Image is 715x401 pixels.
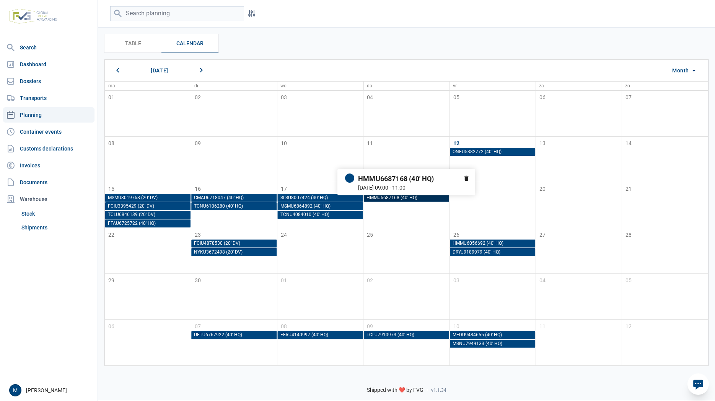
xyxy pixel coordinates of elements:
div: [DATE] 09:00 - 11:00 [358,185,456,191]
div: CMAU6718047 (40' HQ) [194,195,274,201]
a: Transports [3,90,94,106]
div: september 2025 [125,64,194,77]
div: TCLU7910973 (40' HQ) [366,332,446,338]
div: MSMU6864892 (40' HQ) [280,203,360,209]
div: SLSU8007424 (40' HQ) [280,195,360,201]
th: vr [450,82,536,90]
span: Month [672,67,689,74]
div: UETU6767922 (40' HQ) [194,332,274,338]
a: Planning [3,107,94,123]
div: NYKU3672498 (20' DV) [194,249,274,255]
div: trash [459,171,473,185]
th: wo [277,82,363,90]
div: HMMU6056692 (40' HQ) [453,241,533,246]
th: za [536,82,622,90]
div: Items [337,169,475,195]
a: Documents [3,175,94,190]
th: zo [622,82,708,90]
img: FVG - Global freight forwarding [6,6,60,27]
a: Invoices [3,158,94,173]
span: wo [280,82,358,90]
a: Shipments [18,221,94,234]
a: Dossiers [3,74,94,89]
div: Previous page [111,64,125,77]
div: FFAU6725722 (40' HQ) [108,221,188,226]
div: ONEU5382772 (40' HQ) [453,149,533,155]
div: HMMU6687168 (40' HQ) [366,195,446,201]
div: Appointment list [337,169,475,195]
th: di [191,82,277,90]
a: Dashboard [3,57,94,72]
div: TCNU4084010 (40' HQ) [280,212,360,218]
a: Customs declarations [3,141,94,156]
span: di [194,82,272,90]
span: [DATE] [151,67,168,74]
a: Container events [3,124,94,139]
input: Search planning [110,6,244,21]
span: - [427,387,428,394]
div: DRYU9189979 (40' HQ) [453,249,533,255]
span: Table [125,39,141,48]
div: Next page [194,64,208,77]
span: v1.1.34 [431,387,446,393]
th: ma [105,82,191,90]
div: Month [666,64,702,77]
th: do [363,82,450,90]
span: zo [625,82,703,90]
div: [PERSON_NAME] [9,384,93,396]
a: Stock [18,207,94,221]
div: Scheduler. Month view [104,59,708,366]
span: Shipped with ❤️ by FVG [367,387,423,394]
a: Search [3,40,94,55]
div: FCIU3395429 (20' DV) [108,203,188,209]
span: za [539,82,616,90]
div: MSMU3019768 (20' DV) [108,195,188,201]
button: M [9,384,21,396]
div: FCIU4878530 (20' DV) [194,241,274,246]
div: Warehouse [3,191,94,207]
span: Calendar [176,39,204,48]
span: ma [108,82,186,90]
div: TCLU6846139 (20' DV) [108,212,188,218]
div: HMMU6687168 (40' HQ) [358,174,456,183]
span: vr [453,82,530,90]
span: do [367,82,444,90]
div: MEDU9484655 (40' HQ) [453,332,533,338]
div: FFAU4140997 (40' HQ) [280,332,360,338]
div: TCNU6106280 (40' HQ) [194,203,274,209]
div: MSNU7949133 (40' HQ) [453,341,533,347]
